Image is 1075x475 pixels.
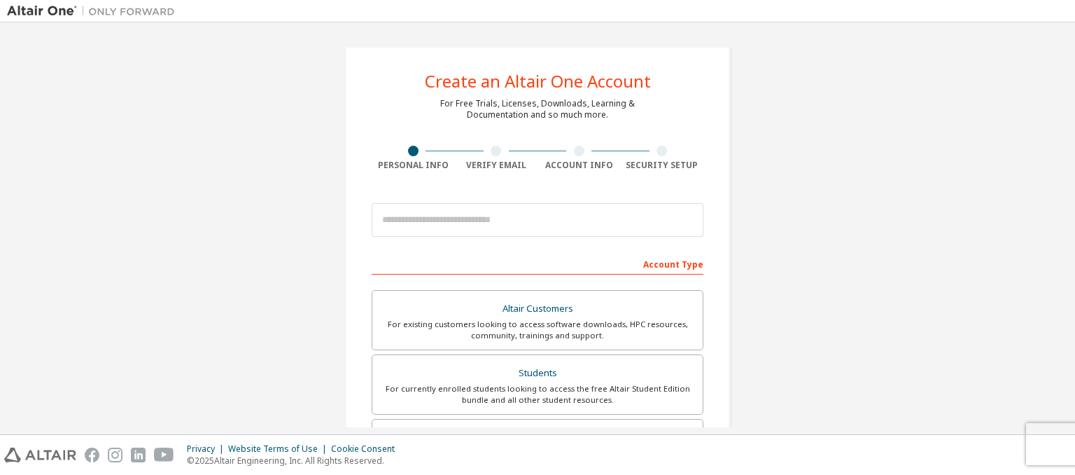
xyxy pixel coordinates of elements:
[621,160,704,171] div: Security Setup
[131,448,146,462] img: linkedin.svg
[372,252,703,275] div: Account Type
[4,448,76,462] img: altair_logo.svg
[381,364,694,383] div: Students
[187,443,228,455] div: Privacy
[455,160,538,171] div: Verify Email
[372,160,455,171] div: Personal Info
[381,319,694,341] div: For existing customers looking to access software downloads, HPC resources, community, trainings ...
[7,4,182,18] img: Altair One
[440,98,635,121] div: For Free Trials, Licenses, Downloads, Learning & Documentation and so much more.
[228,443,331,455] div: Website Terms of Use
[85,448,99,462] img: facebook.svg
[381,383,694,406] div: For currently enrolled students looking to access the free Altair Student Edition bundle and all ...
[537,160,621,171] div: Account Info
[331,443,403,455] div: Cookie Consent
[154,448,174,462] img: youtube.svg
[187,455,403,467] p: © 2025 Altair Engineering, Inc. All Rights Reserved.
[425,73,651,90] div: Create an Altair One Account
[108,448,122,462] img: instagram.svg
[381,299,694,319] div: Altair Customers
